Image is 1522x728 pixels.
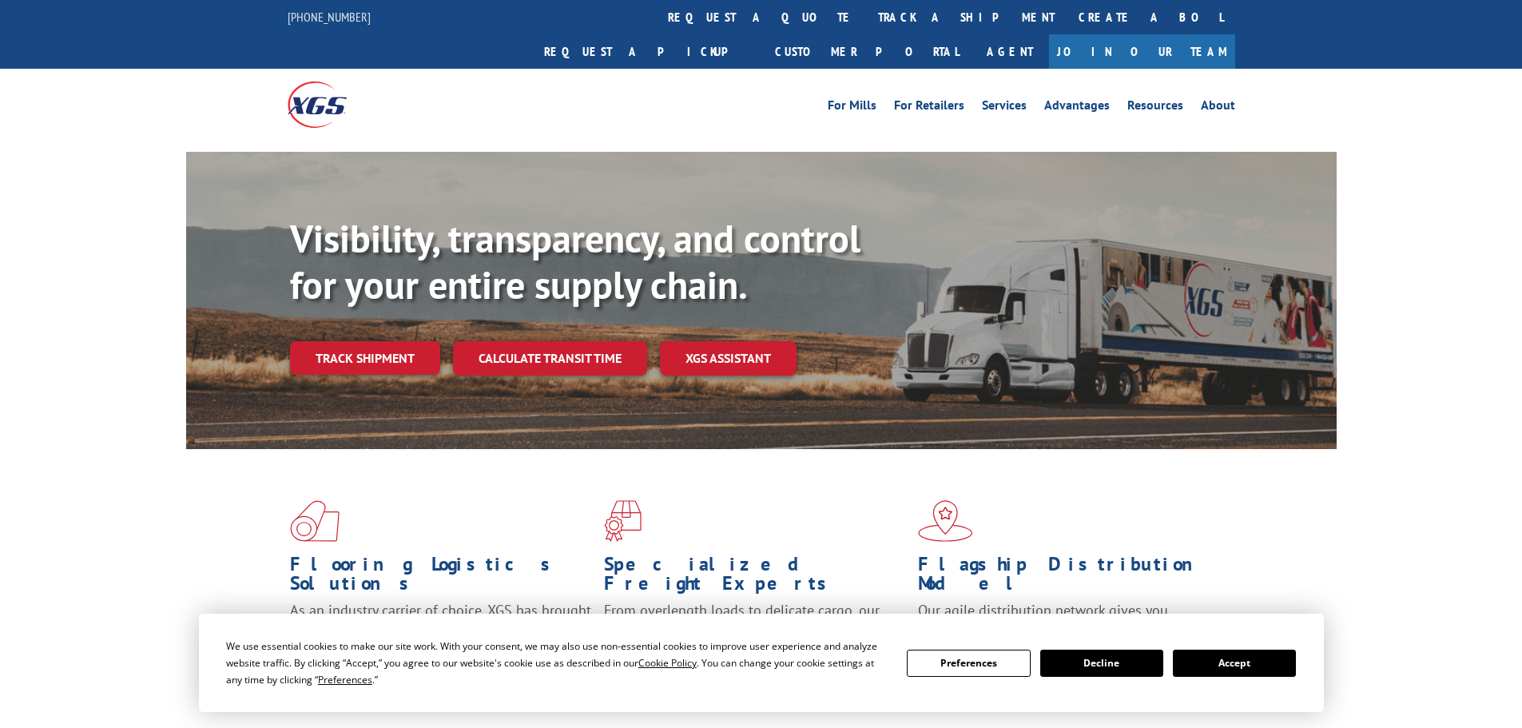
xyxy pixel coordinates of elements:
[604,500,642,542] img: xgs-icon-focused-on-flooring-red
[982,99,1027,117] a: Services
[638,656,697,670] span: Cookie Policy
[290,341,440,375] a: Track shipment
[290,500,340,542] img: xgs-icon-total-supply-chain-intelligence-red
[1173,650,1296,677] button: Accept
[318,673,372,686] span: Preferences
[288,9,371,25] a: [PHONE_NUMBER]
[918,601,1212,638] span: Our agile distribution network gives you nationwide inventory management on demand.
[1127,99,1183,117] a: Resources
[894,99,964,117] a: For Retailers
[763,34,971,69] a: Customer Portal
[604,601,906,672] p: From overlength loads to delicate cargo, our experienced staff knows the best way to move your fr...
[604,555,906,601] h1: Specialized Freight Experts
[918,500,973,542] img: xgs-icon-flagship-distribution-model-red
[453,341,647,376] a: Calculate transit time
[971,34,1049,69] a: Agent
[1049,34,1235,69] a: Join Our Team
[1201,99,1235,117] a: About
[907,650,1030,677] button: Preferences
[660,341,797,376] a: XGS ASSISTANT
[1040,650,1163,677] button: Decline
[828,99,876,117] a: For Mills
[532,34,763,69] a: Request a pickup
[226,638,888,688] div: We use essential cookies to make our site work. With your consent, we may also use non-essential ...
[290,555,592,601] h1: Flooring Logistics Solutions
[918,555,1220,601] h1: Flagship Distribution Model
[199,614,1324,712] div: Cookie Consent Prompt
[290,601,591,658] span: As an industry carrier of choice, XGS has brought innovation and dedication to flooring logistics...
[290,213,860,309] b: Visibility, transparency, and control for your entire supply chain.
[1044,99,1110,117] a: Advantages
